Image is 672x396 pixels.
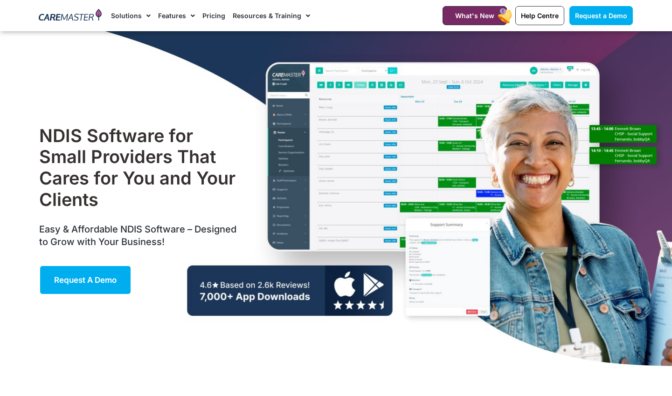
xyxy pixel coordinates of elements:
h1: NDIS Software for Small Providers That Cares for You and Your Clients [39,125,241,210]
span: Request a Demo [575,12,627,20]
a: Request a Demo [39,265,132,295]
span: What's New [455,12,494,20]
span: Help Centre [521,12,559,20]
span: Request a Demo [54,275,117,285]
span: Easy & Affordable NDIS Software – Designed to Grow with Your Business! [39,224,236,247]
a: Request a Demo [569,6,633,25]
img: CareMaster Logo [39,9,102,23]
a: What's New [443,6,507,25]
a: Help Centre [515,6,564,25]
